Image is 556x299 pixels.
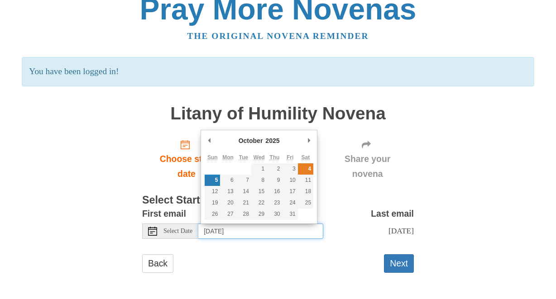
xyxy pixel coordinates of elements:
[267,175,282,186] button: 9
[142,254,173,273] a: Back
[302,154,310,161] abbr: Saturday
[267,186,282,197] button: 16
[220,186,235,197] button: 13
[254,154,265,161] abbr: Wednesday
[236,209,251,220] button: 28
[251,209,267,220] button: 29
[298,175,313,186] button: 11
[251,186,267,197] button: 15
[237,134,264,147] div: October
[283,163,298,175] button: 3
[220,209,235,220] button: 27
[239,154,248,161] abbr: Tuesday
[151,152,222,181] span: Choose start date
[321,132,414,186] div: Click "Next" to confirm your start date first.
[384,254,414,273] button: Next
[142,104,414,123] h1: Litany of Humility Novena
[187,31,369,41] a: The original novena reminder
[236,186,251,197] button: 14
[142,132,231,186] a: Choose start date
[142,206,186,221] label: First email
[205,134,214,147] button: Previous Month
[267,197,282,209] button: 23
[298,186,313,197] button: 18
[287,154,293,161] abbr: Friday
[269,154,279,161] abbr: Thursday
[251,163,267,175] button: 1
[236,197,251,209] button: 21
[251,175,267,186] button: 8
[220,197,235,209] button: 20
[220,175,235,186] button: 6
[251,197,267,209] button: 22
[205,209,220,220] button: 26
[330,152,405,181] span: Share your novena
[142,195,414,206] h3: Select Start Date
[236,175,251,186] button: 7
[283,186,298,197] button: 17
[198,223,323,239] input: Use the arrow keys to pick a date
[267,163,282,175] button: 2
[283,209,298,220] button: 31
[205,175,220,186] button: 5
[371,206,414,221] label: Last email
[267,209,282,220] button: 30
[222,154,234,161] abbr: Monday
[205,186,220,197] button: 12
[207,154,218,161] abbr: Sunday
[205,197,220,209] button: 19
[298,197,313,209] button: 25
[298,163,313,175] button: 4
[304,134,313,147] button: Next Month
[283,175,298,186] button: 10
[163,228,192,234] span: Select Date
[283,197,298,209] button: 24
[22,57,534,86] p: You have been logged in!
[264,134,281,147] div: 2025
[388,226,414,235] span: [DATE]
